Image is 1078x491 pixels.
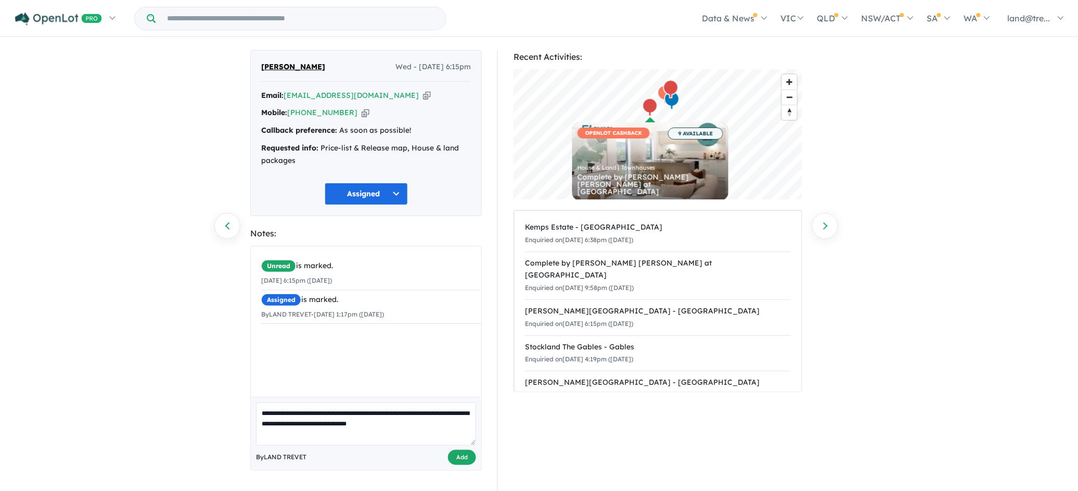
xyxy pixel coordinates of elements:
[577,128,650,139] span: OPENLOT CASHBACK
[668,128,723,140] span: 9 AVAILABLE
[782,105,797,120] button: Reset bearing to north
[448,450,476,465] button: Add
[525,355,633,363] small: Enquiried on [DATE] 4:19pm ([DATE])
[577,173,723,195] div: Complete by [PERSON_NAME] [PERSON_NAME] at [GEOGRAPHIC_DATA]
[782,90,797,105] span: Zoom out
[782,90,797,105] button: Zoom out
[261,276,332,284] small: [DATE] 6:15pm ([DATE])
[261,142,471,167] div: Price-list & Release map, House & land packages
[261,124,471,137] div: As soon as possible!
[577,165,723,171] div: House & Land | Townhouses
[395,61,471,73] span: Wed - [DATE] 6:15pm
[525,251,791,300] a: Complete by [PERSON_NAME] [PERSON_NAME] at [GEOGRAPHIC_DATA]Enquiried on[DATE] 9:58pm ([DATE])
[525,335,791,372] a: Stockland The Gables - GablesEnquiried on[DATE] 4:19pm ([DATE])
[525,216,791,252] a: Kemps Estate - [GEOGRAPHIC_DATA]Enquiried on[DATE] 6:38pm ([DATE])
[525,371,791,407] a: [PERSON_NAME][GEOGRAPHIC_DATA] - [GEOGRAPHIC_DATA]Enquiried on[DATE] 4:18pm ([DATE])
[525,221,791,234] div: Kemps Estate - [GEOGRAPHIC_DATA]
[525,236,633,244] small: Enquiried on [DATE] 6:38pm ([DATE])
[525,299,791,336] a: [PERSON_NAME][GEOGRAPHIC_DATA] - [GEOGRAPHIC_DATA]Enquiried on[DATE] 6:15pm ([DATE])
[1008,13,1050,23] span: land@tre...
[362,107,369,118] button: Copy
[664,91,680,110] div: Map marker
[514,69,802,199] canvas: Map
[325,183,408,205] button: Assigned
[261,61,325,73] span: [PERSON_NAME]
[158,7,444,30] input: Try estate name, suburb, builder or developer
[261,294,301,306] span: Assigned
[514,50,802,64] div: Recent Activities:
[525,284,634,292] small: Enquiried on [DATE] 9:58pm ([DATE])
[525,257,791,282] div: Complete by [PERSON_NAME] [PERSON_NAME] at [GEOGRAPHIC_DATA]
[525,305,791,318] div: [PERSON_NAME][GEOGRAPHIC_DATA] - [GEOGRAPHIC_DATA]
[423,90,431,101] button: Copy
[15,12,102,26] img: Openlot PRO Logo White
[525,320,633,328] small: Enquiried on [DATE] 6:15pm ([DATE])
[284,91,419,100] a: [EMAIL_ADDRESS][DOMAIN_NAME]
[256,452,306,462] span: By LAND TREVET
[643,98,658,117] div: Map marker
[525,391,633,399] small: Enquiried on [DATE] 4:18pm ([DATE])
[525,341,791,354] div: Stockland The Gables - Gables
[663,80,679,99] div: Map marker
[250,226,482,241] div: Notes:
[572,122,728,200] a: OPENLOT CASHBACK 9 AVAILABLE House & Land | Townhouses Complete by [PERSON_NAME] [PERSON_NAME] at...
[287,108,357,117] a: [PHONE_NUMBER]
[261,143,318,153] strong: Requested info:
[261,108,287,117] strong: Mobile:
[782,74,797,90] button: Zoom in
[261,294,483,306] div: is marked.
[658,85,673,104] div: Map marker
[261,310,384,318] small: By LAND TREVET - [DATE] 1:17pm ([DATE])
[261,91,284,100] strong: Email:
[525,376,791,389] div: [PERSON_NAME][GEOGRAPHIC_DATA] - [GEOGRAPHIC_DATA]
[261,260,296,272] span: Unread
[261,125,337,135] strong: Callback preference:
[261,260,483,272] div: is marked.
